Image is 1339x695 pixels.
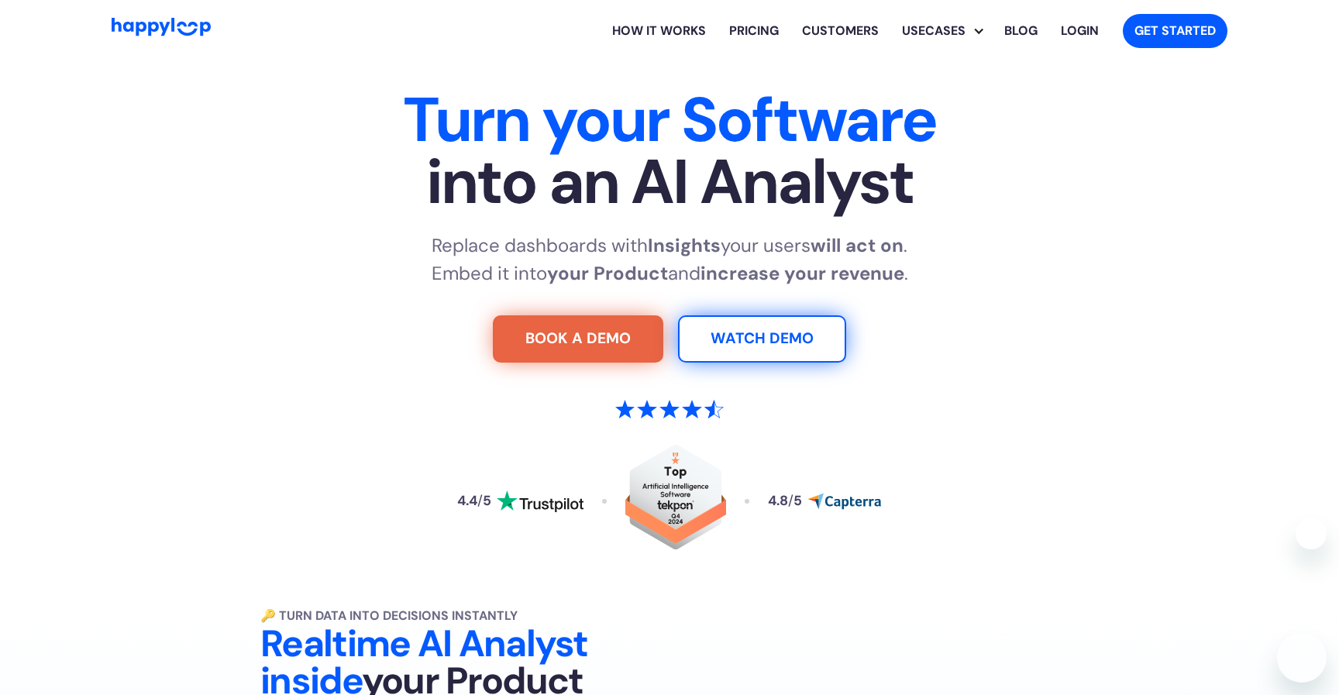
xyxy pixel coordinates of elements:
img: HappyLoop Logo [112,18,211,36]
span: / [788,492,793,509]
a: Go to Home Page [112,18,211,43]
a: Learn how HappyLoop works [601,6,718,56]
h1: Turn your Software [186,89,1153,213]
div: 4.8 5 [768,494,802,508]
a: Read reviews about HappyLoop on Trustpilot [457,490,583,512]
div: Explore HappyLoop use cases [890,6,993,56]
iframe: ei sisältöä [1072,596,1103,627]
iframe: Sulje viesti käyttäjältä Happie [1296,518,1327,549]
a: Get started with HappyLoop [1123,14,1227,48]
strong: increase your revenue [700,261,904,285]
div: 4.4 5 [457,494,491,508]
a: Log in to your HappyLoop account [1049,6,1110,56]
strong: 🔑 Turn Data into Decisions Instantly [260,607,518,624]
span: / [477,492,483,509]
iframe: Viestintäikkunan käynnistyspainike [1277,633,1327,683]
span: into an AI Analyst [186,151,1153,213]
p: Replace dashboards with your users . Embed it into and . [432,232,908,287]
strong: Insights [648,233,721,257]
div: Happie sanoo: “Hello 👋 Looking for something? We’re here to help!”. Avaa viestintäikkuna keskuste... [1072,518,1327,627]
a: Learn how HappyLoop works [790,6,890,56]
a: Read reviews about HappyLoop on Tekpon [625,445,726,557]
a: View HappyLoop pricing plans [718,6,790,56]
strong: will act on [811,233,904,257]
a: Try For Free [493,315,663,363]
div: Usecases [890,22,977,40]
strong: your Product [547,261,668,285]
a: Visit the HappyLoop blog for insights [993,6,1049,56]
a: Watch Demo [678,315,846,363]
div: Usecases [902,6,993,56]
a: Read reviews about HappyLoop on Capterra [768,493,881,510]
